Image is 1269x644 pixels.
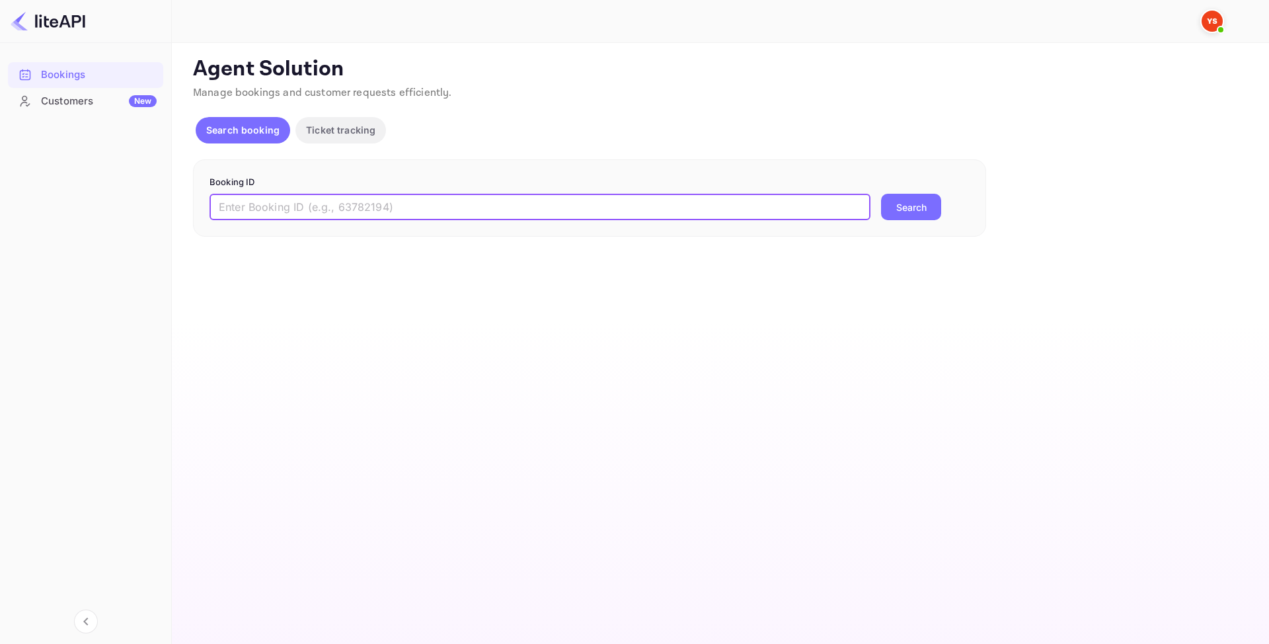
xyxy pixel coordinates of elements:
p: Ticket tracking [306,123,375,137]
div: New [129,95,157,107]
button: Collapse navigation [74,610,98,633]
div: Bookings [41,67,157,83]
img: LiteAPI logo [11,11,85,32]
a: Bookings [8,62,163,87]
div: Customers [41,94,157,109]
img: Yandex Support [1202,11,1223,32]
p: Booking ID [210,176,970,189]
p: Search booking [206,123,280,137]
a: CustomersNew [8,89,163,113]
p: Agent Solution [193,56,1245,83]
button: Search [881,194,941,220]
div: CustomersNew [8,89,163,114]
div: Bookings [8,62,163,88]
span: Manage bookings and customer requests efficiently. [193,86,452,100]
input: Enter Booking ID (e.g., 63782194) [210,194,870,220]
